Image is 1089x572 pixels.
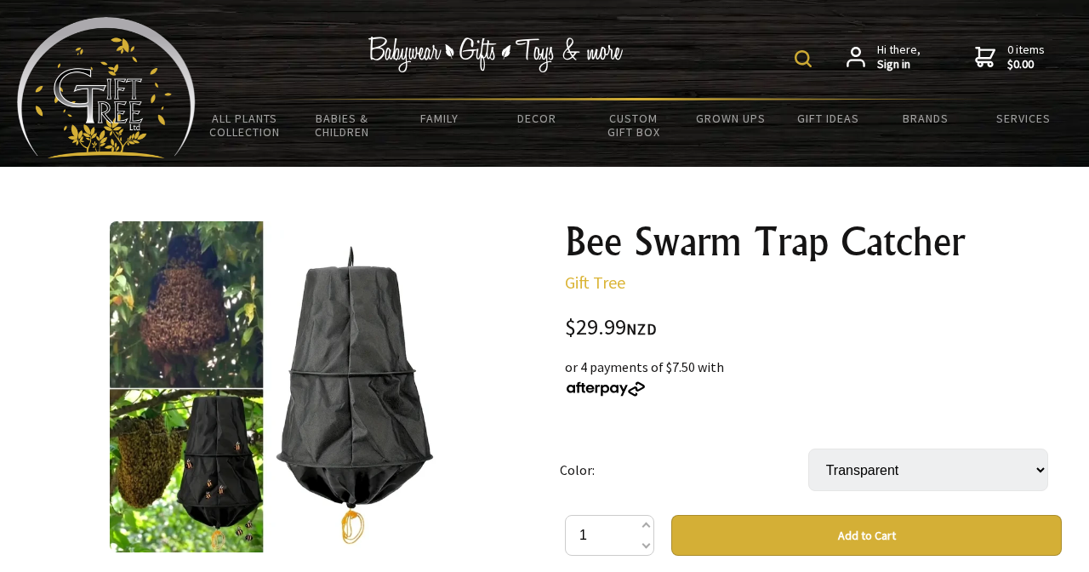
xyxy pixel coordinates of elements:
strong: $0.00 [1007,57,1045,72]
img: Bee Swarm Trap Catcher [110,221,441,552]
img: Babyware - Gifts - Toys and more... [17,17,196,158]
img: Babywear - Gifts - Toys & more [368,37,623,72]
a: Gift Tree [565,272,625,293]
span: NZD [626,319,657,339]
div: or 4 payments of $7.50 with [565,357,1062,398]
img: product search [795,50,812,67]
a: Grown Ups [682,100,779,136]
button: Add to Cart [671,515,1062,556]
a: 0 items$0.00 [975,43,1045,72]
h1: Bee Swarm Trap Catcher [565,221,1062,262]
img: Afterpay [565,381,647,397]
a: Decor [487,100,584,136]
span: Hi there, [877,43,921,72]
a: Gift Ideas [780,100,877,136]
a: Custom Gift Box [585,100,682,150]
div: $29.99 [565,317,1062,340]
strong: Sign in [877,57,921,72]
span: 0 items [1007,42,1045,72]
a: Hi there,Sign in [847,43,921,72]
a: Babies & Children [293,100,390,150]
td: Color: [560,425,808,515]
a: All Plants Collection [196,100,293,150]
a: Family [391,100,487,136]
a: Brands [877,100,974,136]
a: Services [975,100,1072,136]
